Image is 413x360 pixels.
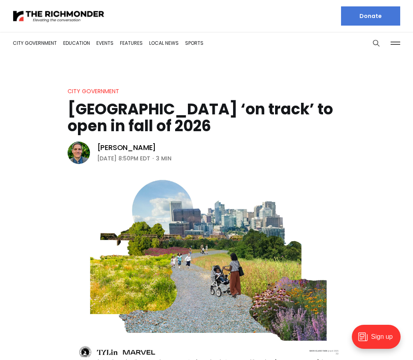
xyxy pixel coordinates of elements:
a: Donate [341,6,400,26]
iframe: portal-trigger [345,321,413,360]
a: [PERSON_NAME] [97,143,156,152]
a: City Government [13,40,57,46]
img: Graham Moomaw [68,142,90,164]
button: Search this site [370,37,382,49]
h1: [GEOGRAPHIC_DATA] ‘on track’ to open in fall of 2026 [68,101,346,134]
a: Local News [149,40,179,46]
img: New Mayo Island park ‘on track’ to open in fall of 2026 [68,174,346,357]
a: Education [63,40,90,46]
a: City Government [68,87,119,95]
time: [DATE] 8:50PM EDT [97,154,150,163]
a: Events [96,40,114,46]
a: Sports [185,40,204,46]
img: The Richmonder [13,9,105,23]
span: 3 min [156,154,172,163]
a: Features [120,40,143,46]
